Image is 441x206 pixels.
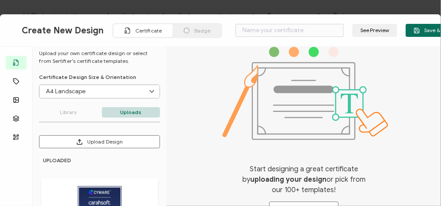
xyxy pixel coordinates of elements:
[39,74,160,80] p: Certificate Design Size & Orientation
[22,25,104,36] span: Create New Design
[398,164,441,206] iframe: Chat Widget
[235,24,344,37] input: Name your certificate
[39,107,98,118] p: Library
[353,24,397,37] button: See Preview
[39,135,160,148] button: Upload Design
[43,157,158,163] h6: UPLOADED
[39,85,160,98] input: Select
[194,27,210,34] span: Badge
[39,49,160,65] p: Upload your own certificate design or select from Sertifier’s certificate templates.
[238,164,370,195] span: Start designing a great certificate by or pick from our 100+ templates!
[219,47,390,140] img: designs-certificate.svg
[250,175,327,184] b: uploading your design
[102,107,160,118] p: Uploads
[135,27,162,34] span: Certificate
